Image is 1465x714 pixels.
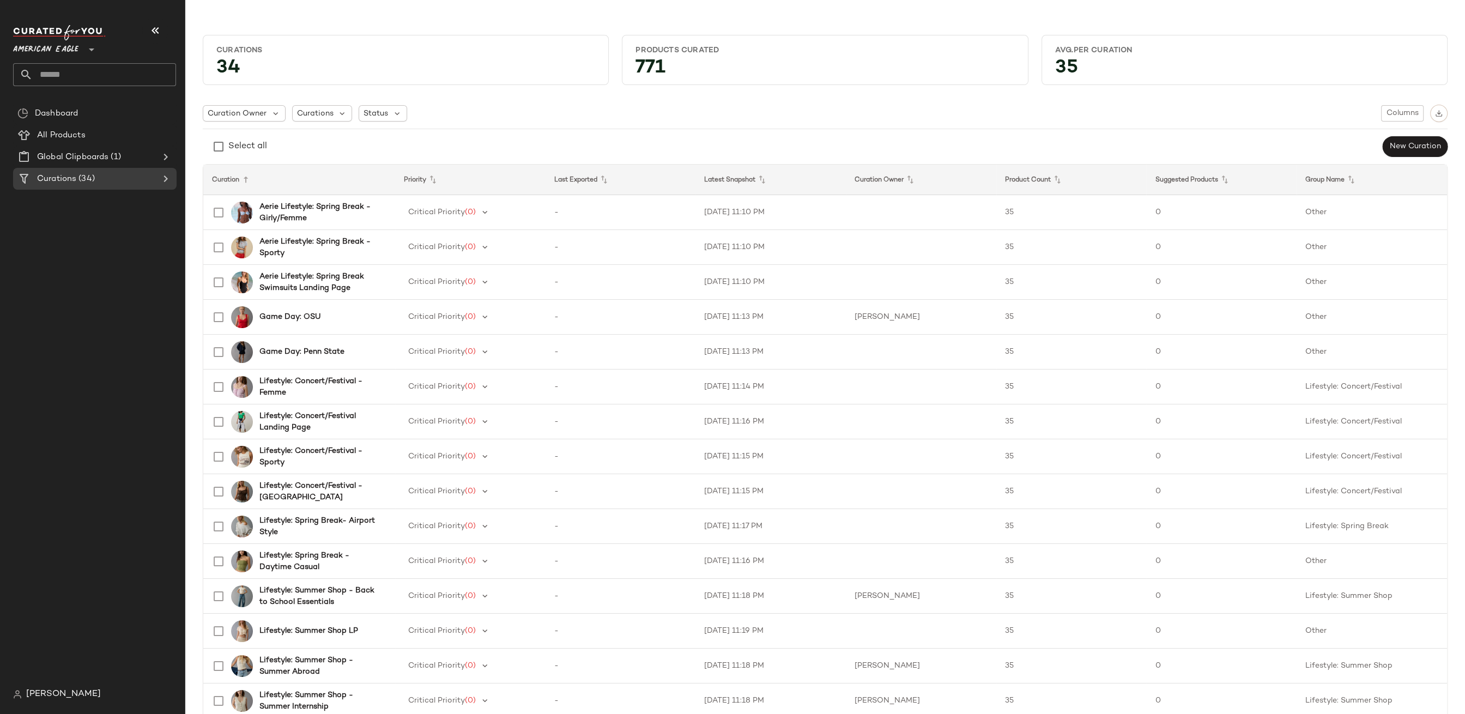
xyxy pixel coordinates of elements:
td: 35 [996,509,1147,544]
span: Critical Priority [408,592,465,600]
span: Curations [297,108,334,119]
th: Last Exported [546,165,696,195]
th: Curation [203,165,395,195]
td: 35 [996,300,1147,335]
span: (0) [465,662,476,670]
div: Select all [228,140,267,153]
img: 2351_6057_577_of [231,376,253,398]
span: (0) [465,557,476,565]
span: (34) [76,173,95,185]
td: Other [1297,195,1447,230]
td: 35 [996,579,1147,614]
th: Latest Snapshot [695,165,846,195]
img: 0358_6071_200_of [231,481,253,503]
span: Status [364,108,388,119]
td: - [546,439,696,474]
img: 0358_6260_600_of [231,306,253,328]
img: cfy_white_logo.C9jOOHJF.svg [13,25,106,40]
img: 1531_5958_106_of [231,655,253,677]
td: Other [1297,614,1447,649]
td: 35 [996,544,1147,579]
b: Lifestyle: Summer Shop - Summer Internship [259,689,382,712]
td: Lifestyle: Concert/Festival [1297,439,1447,474]
td: Lifestyle: Summer Shop [1297,579,1447,614]
td: 0 [1146,404,1297,439]
td: Lifestyle: Concert/Festival [1297,474,1447,509]
div: Products Curated [635,45,1014,56]
img: 0358_6077_106_of [231,620,253,642]
td: - [546,544,696,579]
td: [DATE] 11:15 PM [695,439,846,474]
td: 0 [1146,649,1297,683]
span: Critical Priority [408,417,465,426]
b: Lifestyle: Summer Shop - Back to School Essentials [259,585,382,608]
span: (0) [465,452,476,461]
td: [DATE] 11:16 PM [695,544,846,579]
td: [PERSON_NAME] [846,300,996,335]
span: Critical Priority [408,697,465,705]
span: Curation Owner [208,108,267,119]
td: [DATE] 11:16 PM [695,404,846,439]
td: 35 [996,474,1147,509]
span: (0) [465,627,476,635]
td: 35 [996,649,1147,683]
button: Columns [1381,105,1424,122]
b: Aerie Lifestyle: Spring Break - Girly/Femme [259,201,382,224]
td: - [546,265,696,300]
td: [DATE] 11:10 PM [695,195,846,230]
div: Curations [216,45,595,56]
td: - [546,509,696,544]
span: Columns [1386,109,1419,118]
span: (0) [465,278,476,286]
td: 0 [1146,230,1297,265]
td: 35 [996,265,1147,300]
th: Product Count [996,165,1147,195]
span: Critical Priority [408,627,465,635]
img: 2161_1707_345_of [231,411,253,433]
td: 35 [996,404,1147,439]
span: (0) [465,383,476,391]
span: Critical Priority [408,383,465,391]
span: (0) [465,522,476,530]
span: American Eagle [13,37,78,57]
td: Other [1297,335,1447,370]
td: Lifestyle: Spring Break [1297,509,1447,544]
td: - [546,404,696,439]
td: Lifestyle: Summer Shop [1297,649,1447,683]
td: 35 [996,370,1147,404]
td: - [546,649,696,683]
td: 0 [1146,300,1297,335]
b: Lifestyle: Summer Shop - Summer Abroad [259,655,382,677]
td: - [546,579,696,614]
b: Game Day: Penn State [259,346,344,358]
span: (0) [465,348,476,356]
td: [PERSON_NAME] [846,649,996,683]
td: - [546,230,696,265]
span: [PERSON_NAME] [26,688,101,701]
td: [DATE] 11:18 PM [695,649,846,683]
td: 0 [1146,544,1297,579]
span: All Products [37,129,86,142]
img: 1457_2460_410_of [231,341,253,363]
span: Critical Priority [408,278,465,286]
img: 3171_6241_309_of [231,550,253,572]
span: Curations [37,173,76,185]
img: 2753_5769_461_of [231,202,253,223]
td: [DATE] 11:17 PM [695,509,846,544]
img: 0301_6079_106_of [231,446,253,468]
td: 0 [1146,474,1297,509]
span: (1) [108,151,120,164]
b: Lifestyle: Concert/Festival Landing Page [259,410,382,433]
span: Dashboard [35,107,78,120]
td: [DATE] 11:13 PM [695,335,846,370]
td: 0 [1146,579,1297,614]
td: Other [1297,230,1447,265]
td: [DATE] 11:14 PM [695,370,846,404]
td: - [546,300,696,335]
td: [DATE] 11:19 PM [695,614,846,649]
td: 0 [1146,195,1297,230]
td: 35 [996,195,1147,230]
span: Critical Priority [408,452,465,461]
button: New Curation [1383,136,1448,157]
td: 0 [1146,370,1297,404]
